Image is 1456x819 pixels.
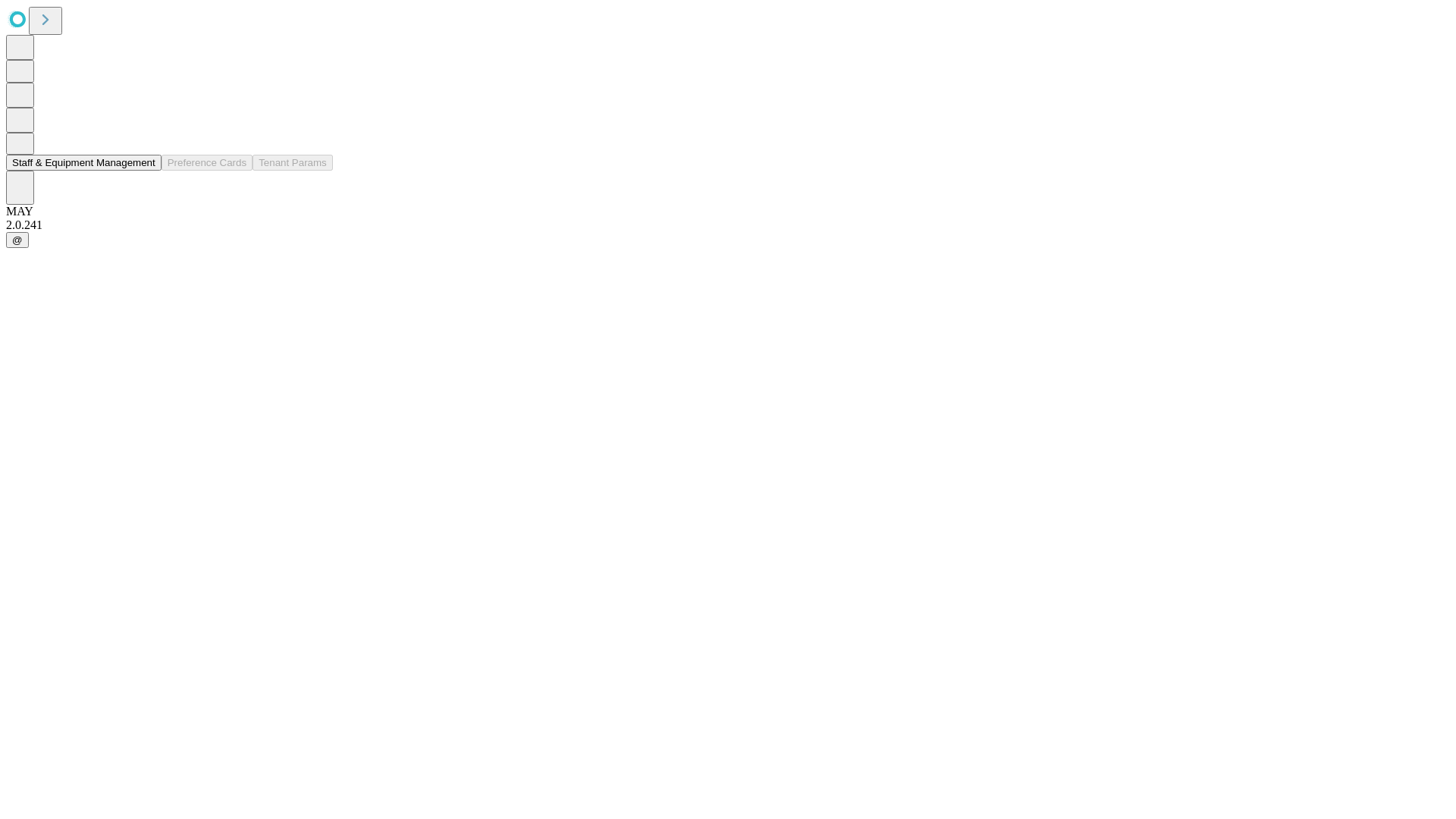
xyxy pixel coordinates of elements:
[6,155,162,171] button: Staff & Equipment Management
[6,205,1450,218] div: MAY
[162,155,253,171] button: Preference Cards
[6,218,1450,232] div: 2.0.241
[6,232,29,248] button: @
[12,234,23,246] span: @
[253,155,333,171] button: Tenant Params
